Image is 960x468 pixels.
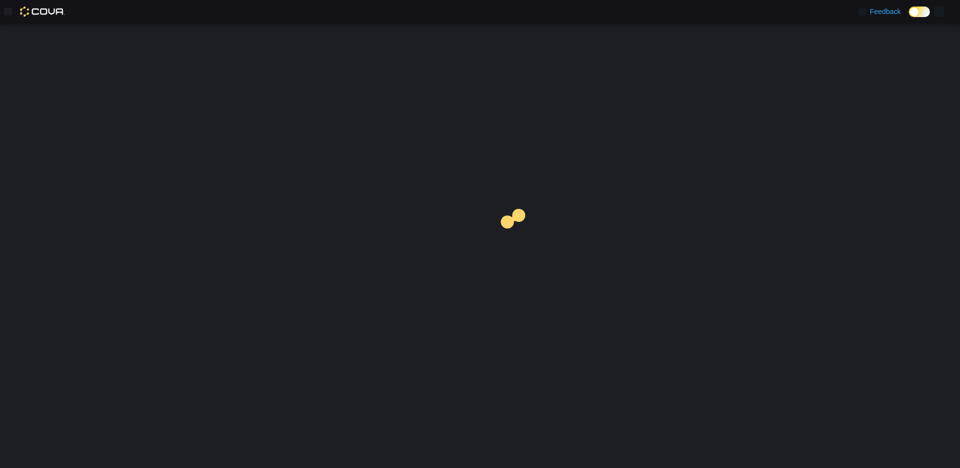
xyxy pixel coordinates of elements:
a: Feedback [854,2,905,22]
input: Dark Mode [909,7,930,17]
img: cova-loader [480,201,555,277]
span: Feedback [870,7,901,17]
img: Cova [20,7,65,17]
